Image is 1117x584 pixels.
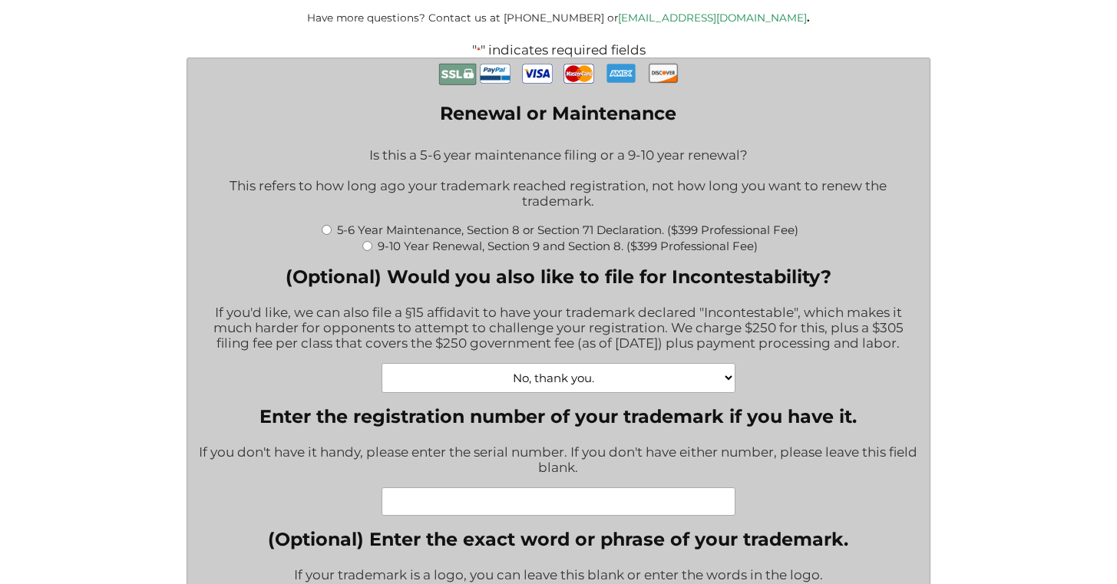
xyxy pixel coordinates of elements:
div: If you don't have it handy, please enter the serial number. If you don't have either number, plea... [199,434,918,487]
div: If you'd like, we can also file a §15 affidavit to have your trademark declared "Incontestable", ... [199,295,918,363]
img: Secure Payment with SSL [438,58,477,90]
p: " " indicates required fields [145,42,972,58]
img: MasterCard [563,58,594,89]
img: PayPal [480,58,511,89]
label: 5-6 Year Maintenance, Section 8 or Section 71 Declaration. ($399 Professional Fee) [337,223,798,237]
img: AmEx [606,58,636,88]
label: Enter the registration number of your trademark if you have it. [199,405,918,427]
img: Visa [522,58,553,89]
small: Have more questions? Contact us at [PHONE_NUMBER] or [307,12,810,24]
b: . [807,12,810,24]
legend: Renewal or Maintenance [440,102,676,124]
a: [EMAIL_ADDRESS][DOMAIN_NAME] [618,12,807,24]
div: Is this a 5-6 year maintenance filing or a 9-10 year renewal? This refers to how long ago your tr... [199,137,918,221]
label: (Optional) Would you also like to file for Incontestability? [199,266,918,288]
img: Discover [648,58,679,87]
label: (Optional) Enter the exact word or phrase of your trademark. [268,528,848,550]
label: 9-10 Year Renewal, Section 9 and Section 8. ($399 Professional Fee) [378,239,758,253]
